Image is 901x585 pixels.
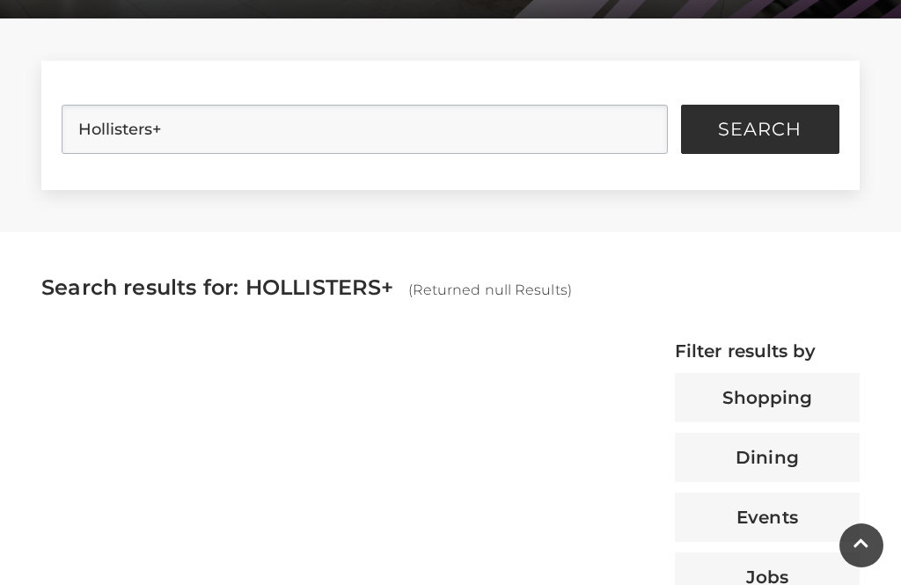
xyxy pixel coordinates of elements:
[675,433,860,482] button: Dining
[62,105,667,154] input: Search Site
[408,282,572,298] span: (Returned null Results)
[41,274,394,300] span: Search results for: HOLLISTERS+
[675,493,860,542] button: Events
[718,121,802,138] span: Search
[675,373,860,422] button: Shopping
[675,340,860,362] h4: Filter results by
[681,105,839,154] button: Search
